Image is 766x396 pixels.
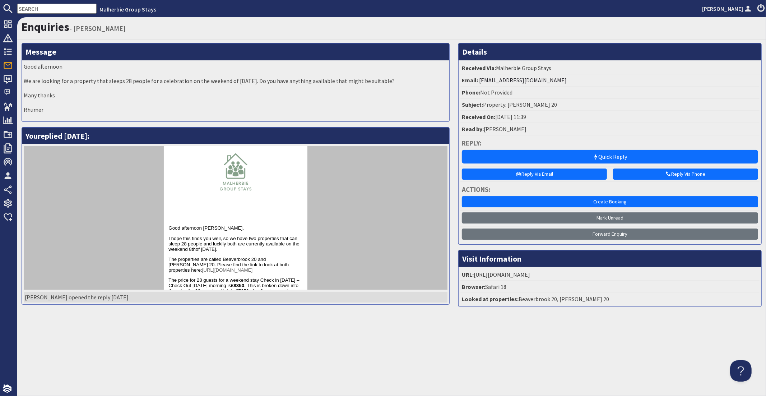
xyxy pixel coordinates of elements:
[462,139,758,147] h4: Reply:
[24,292,447,303] p: [PERSON_NAME] opened the reply [DATE].
[460,269,760,281] li: [URL][DOMAIN_NAME]
[207,137,220,142] strong: £8850
[462,196,758,207] a: Create Booking
[462,101,483,108] strong: Subject:
[177,3,246,72] img: Malherbie_Group_Stays.content.png
[145,111,279,127] p: The properties are called Beaverbrook 20 and [PERSON_NAME] 20. Please find the link to look at bo...
[462,125,484,133] strong: Read by:
[462,113,495,120] strong: Received On:
[462,169,607,180] a: Reply Via Email
[462,185,758,194] h4: Actions:
[462,89,480,96] strong: Phone:
[460,123,760,135] li: [PERSON_NAME]
[730,360,752,382] iframe: Toggle Customer Support
[479,77,567,84] a: [EMAIL_ADDRESS][DOMAIN_NAME]
[462,150,758,164] a: Quick Reply
[459,43,761,60] h3: Details
[22,20,69,34] a: Enquiries
[145,79,279,85] p: Good afternoon [PERSON_NAME],
[168,101,172,106] sup: th
[462,283,485,290] strong: Browser:
[462,212,758,224] a: Mark Unread
[17,4,97,14] input: SEARCH
[178,121,229,127] a: [URL][DOMAIN_NAME]
[613,169,758,180] a: Reply Via Phone
[462,229,758,240] a: Forward Enquiry
[462,295,519,303] strong: Looked at properties:
[145,132,279,153] p: The price for 28 guests for a weekend stay Check in [DATE] – Check Out [DATE] morning is . This i...
[460,293,760,305] li: Beaverbrook 20, [PERSON_NAME] 20
[25,131,38,141] a: You
[459,250,761,267] h3: Visit Information
[460,111,760,123] li: [DATE] 11:39
[460,62,760,74] li: Malherbie Group Stays
[462,271,474,278] strong: URL:
[460,87,760,99] li: Not Provided
[99,6,156,13] a: Malherbie Group Stays
[3,385,11,393] img: staytech_i_w-64f4e8e9ee0a9c174fd5317b4b171b261742d2d393467e5bdba4413f4f884c10.svg
[24,91,447,100] p: Many thanks
[462,64,496,72] strong: Received Via:
[69,24,126,33] small: - [PERSON_NAME]
[24,77,447,85] p: We are looking for a property that sleeps 28 people for a celebration on the weekend of [DATE]. D...
[24,105,447,114] p: Rhumer
[460,281,760,293] li: Safari 18
[460,99,760,111] li: Property: [PERSON_NAME] 20
[702,4,753,13] a: [PERSON_NAME]
[462,77,478,84] strong: Email:
[24,62,447,71] p: Good afternoon
[22,128,449,144] h3: replied [DATE]:
[22,43,449,60] h3: Message
[145,90,279,106] p: I hope this finds you well, so we have two properties that can sleep 28 people and luckily both a...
